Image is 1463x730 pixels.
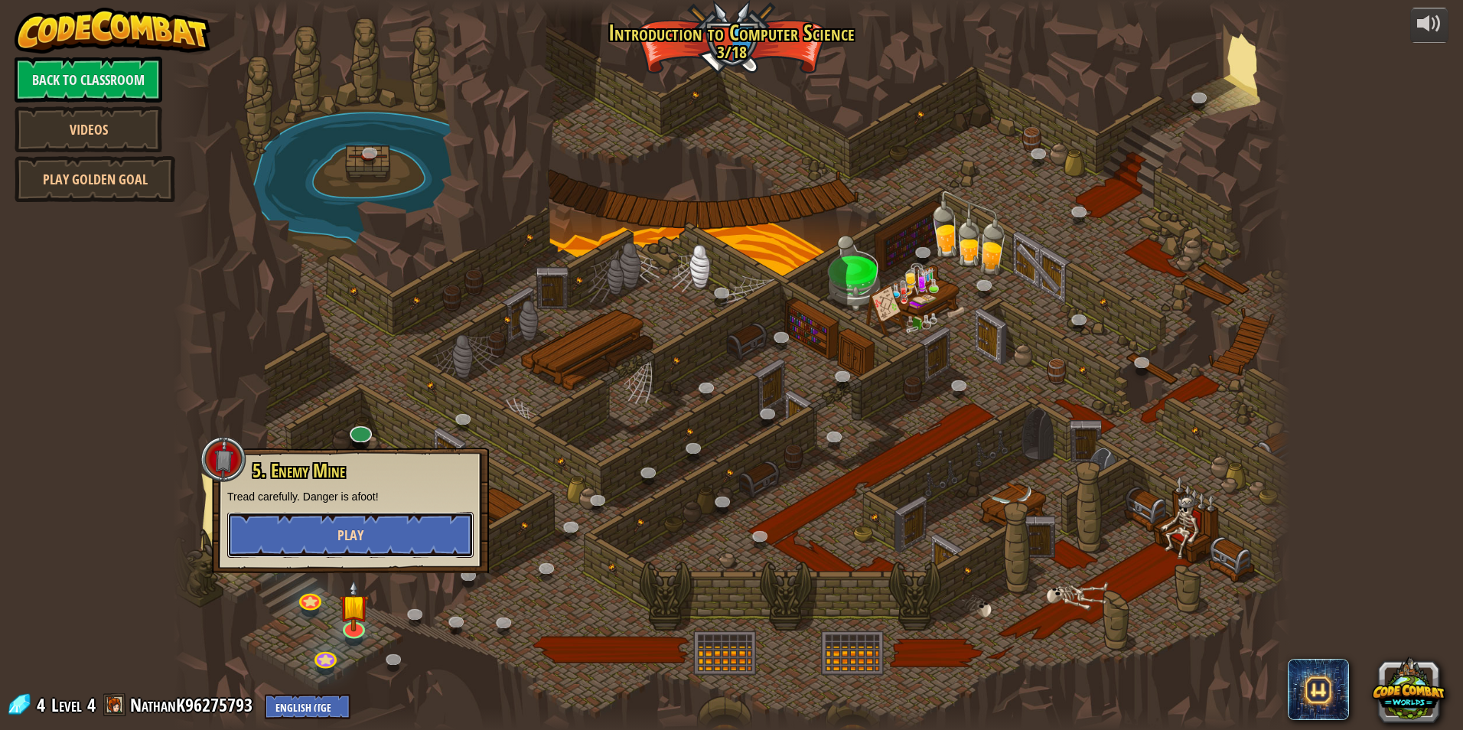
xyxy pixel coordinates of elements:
img: CodeCombat - Learn how to code by playing a game [15,8,210,54]
button: Adjust volume [1410,8,1448,44]
a: Play Golden Goal [15,156,175,202]
a: Videos [15,106,162,152]
img: level-banner-started.png [339,580,369,632]
span: Play [337,526,363,545]
span: 5. Enemy Mine [253,458,345,484]
span: Level [51,693,82,718]
span: 4 [87,693,96,717]
a: NathanK96275793 [130,693,257,717]
span: 4 [37,693,50,717]
a: Back to Classroom [15,57,162,103]
button: Play [227,512,474,558]
p: Tread carefully. Danger is afoot! [227,489,474,504]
